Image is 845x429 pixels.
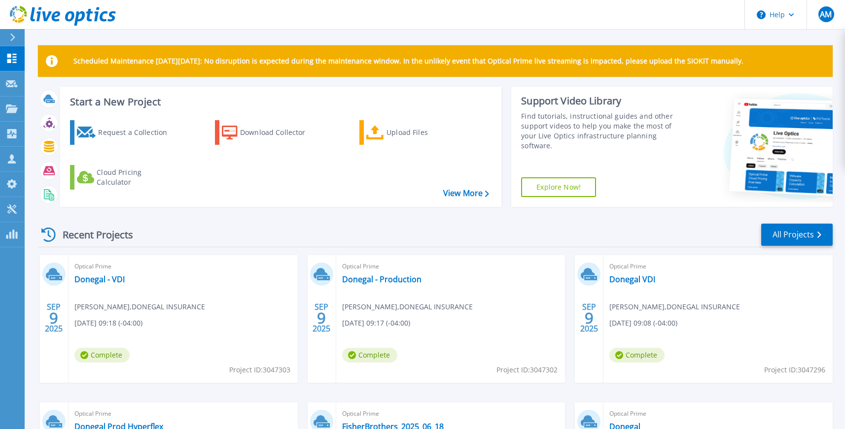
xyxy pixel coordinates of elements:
[609,348,665,363] span: Complete
[609,318,677,329] span: [DATE] 09:08 (-04:00)
[342,408,560,419] span: Optical Prime
[38,223,146,247] div: Recent Projects
[342,301,473,312] span: [PERSON_NAME] , DONEGAL INSURANCE
[342,261,560,272] span: Optical Prime
[70,165,180,190] a: Cloud Pricing Calculator
[70,97,489,107] h3: Start a New Project
[764,364,825,375] span: Project ID: 3047296
[215,120,325,145] a: Download Collector
[317,314,326,322] span: 9
[73,57,743,65] p: Scheduled Maintenance [DATE][DATE]: No disruption is expected during the maintenance window. In t...
[387,123,465,142] div: Upload Files
[521,177,596,197] a: Explore Now!
[609,261,827,272] span: Optical Prime
[609,274,655,284] a: Donegal VDI
[342,274,422,284] a: Donegal - Production
[98,123,177,142] div: Request a Collection
[342,348,397,363] span: Complete
[74,318,142,329] span: [DATE] 09:18 (-04:00)
[359,120,469,145] a: Upload Files
[761,224,833,246] a: All Projects
[240,123,319,142] div: Download Collector
[70,120,180,145] a: Request a Collection
[585,314,594,322] span: 9
[229,364,290,375] span: Project ID: 3047303
[496,364,558,375] span: Project ID: 3047302
[342,318,410,329] span: [DATE] 09:17 (-04:00)
[521,95,684,107] div: Support Video Library
[97,167,176,187] div: Cloud Pricing Calculator
[609,301,740,312] span: [PERSON_NAME] , DONEGAL INSURANCE
[521,111,684,151] div: Find tutorials, instructional guides and other support videos to help you make the most of your L...
[609,408,827,419] span: Optical Prime
[820,10,832,18] span: AM
[580,300,599,336] div: SEP 2025
[74,301,205,312] span: [PERSON_NAME] , DONEGAL INSURANCE
[74,408,292,419] span: Optical Prime
[44,300,63,336] div: SEP 2025
[74,274,125,284] a: Donegal - VDI
[74,261,292,272] span: Optical Prime
[312,300,331,336] div: SEP 2025
[49,314,58,322] span: 9
[443,189,489,198] a: View More
[74,348,130,363] span: Complete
